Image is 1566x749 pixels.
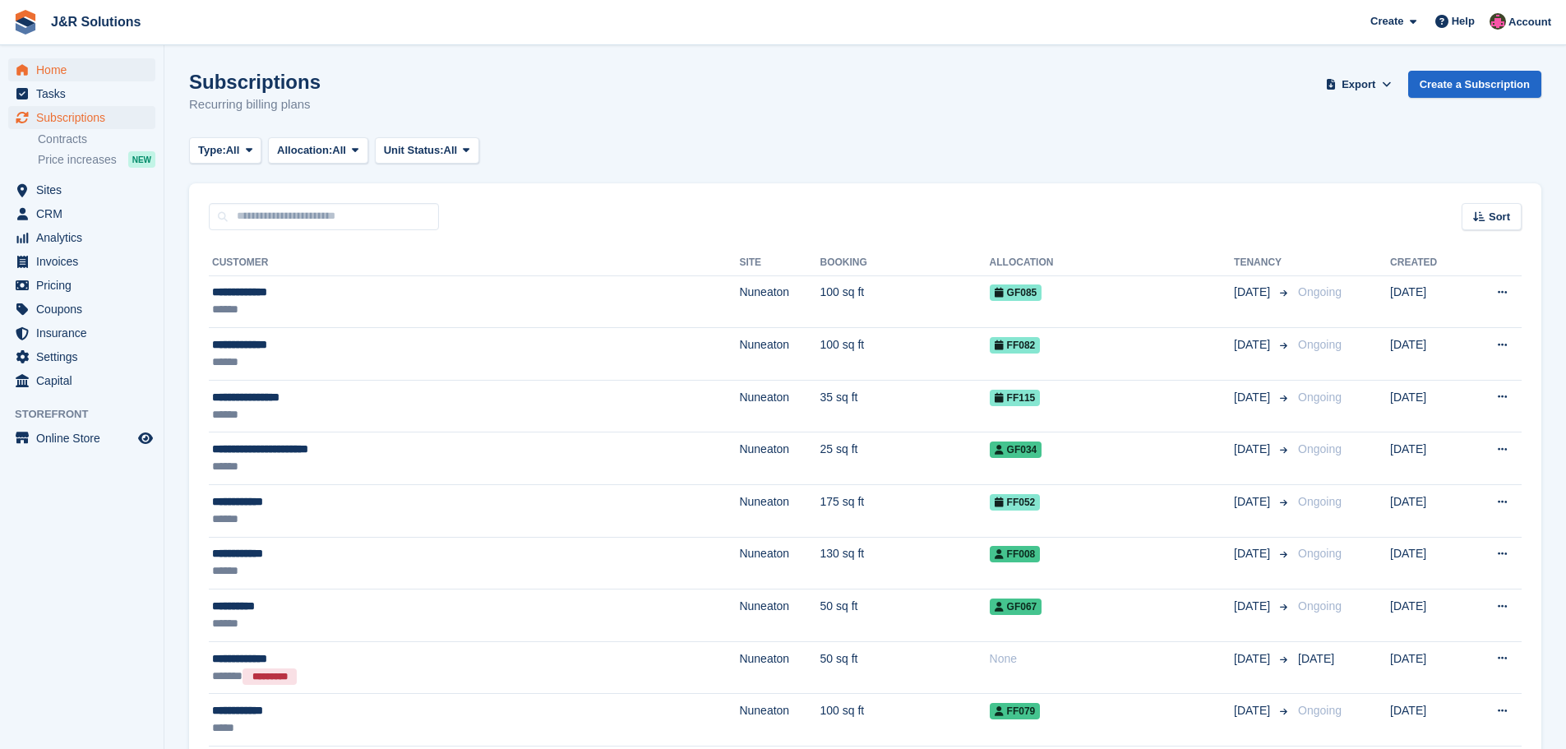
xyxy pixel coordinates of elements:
[1490,13,1506,30] img: Julie Morgan
[739,432,820,485] td: Nuneaton
[1234,284,1273,301] span: [DATE]
[226,142,240,159] span: All
[1298,338,1342,351] span: Ongoing
[1234,389,1273,406] span: [DATE]
[38,152,117,168] span: Price increases
[36,58,135,81] span: Home
[36,250,135,273] span: Invoices
[444,142,458,159] span: All
[820,328,990,381] td: 100 sq ft
[36,226,135,249] span: Analytics
[739,641,820,694] td: Nuneaton
[8,178,155,201] a: menu
[189,71,321,93] h1: Subscriptions
[990,650,1234,668] div: None
[36,298,135,321] span: Coupons
[1298,652,1334,665] span: [DATE]
[1234,702,1273,719] span: [DATE]
[277,142,332,159] span: Allocation:
[820,432,990,485] td: 25 sq ft
[739,328,820,381] td: Nuneaton
[1298,495,1342,508] span: Ongoing
[739,485,820,538] td: Nuneaton
[8,345,155,368] a: menu
[820,380,990,432] td: 35 sq ft
[1452,13,1475,30] span: Help
[739,275,820,328] td: Nuneaton
[1234,250,1291,276] th: Tenancy
[820,250,990,276] th: Booking
[990,284,1042,301] span: GF085
[1508,14,1551,30] span: Account
[1234,598,1273,615] span: [DATE]
[1390,485,1466,538] td: [DATE]
[136,428,155,448] a: Preview store
[1234,650,1273,668] span: [DATE]
[1298,285,1342,298] span: Ongoing
[739,380,820,432] td: Nuneaton
[1234,545,1273,562] span: [DATE]
[8,226,155,249] a: menu
[990,494,1041,511] span: FF052
[739,589,820,642] td: Nuneaton
[739,537,820,589] td: Nuneaton
[268,137,368,164] button: Allocation: All
[36,178,135,201] span: Sites
[1489,209,1510,225] span: Sort
[8,82,155,105] a: menu
[38,150,155,169] a: Price increases NEW
[36,106,135,129] span: Subscriptions
[8,202,155,225] a: menu
[332,142,346,159] span: All
[820,589,990,642] td: 50 sq ft
[8,369,155,392] a: menu
[1298,391,1342,404] span: Ongoing
[1234,493,1273,511] span: [DATE]
[44,8,147,35] a: J&R Solutions
[1390,328,1466,381] td: [DATE]
[189,137,261,164] button: Type: All
[36,369,135,392] span: Capital
[36,202,135,225] span: CRM
[8,274,155,297] a: menu
[8,427,155,450] a: menu
[990,703,1041,719] span: FF079
[990,390,1041,406] span: FF115
[1298,704,1342,717] span: Ongoing
[990,599,1042,615] span: GF067
[1234,441,1273,458] span: [DATE]
[36,321,135,344] span: Insurance
[1234,336,1273,354] span: [DATE]
[1370,13,1403,30] span: Create
[1298,547,1342,560] span: Ongoing
[36,274,135,297] span: Pricing
[739,250,820,276] th: Site
[1390,694,1466,747] td: [DATE]
[1390,641,1466,694] td: [DATE]
[820,641,990,694] td: 50 sq ft
[1298,442,1342,455] span: Ongoing
[1323,71,1395,98] button: Export
[8,58,155,81] a: menu
[990,250,1234,276] th: Allocation
[189,95,321,114] p: Recurring billing plans
[1390,432,1466,485] td: [DATE]
[820,275,990,328] td: 100 sq ft
[1390,380,1466,432] td: [DATE]
[15,406,164,423] span: Storefront
[8,250,155,273] a: menu
[1390,589,1466,642] td: [DATE]
[739,694,820,747] td: Nuneaton
[36,427,135,450] span: Online Store
[820,694,990,747] td: 100 sq ft
[820,537,990,589] td: 130 sq ft
[375,137,479,164] button: Unit Status: All
[1298,599,1342,613] span: Ongoing
[128,151,155,168] div: NEW
[8,106,155,129] a: menu
[36,345,135,368] span: Settings
[38,132,155,147] a: Contracts
[990,442,1042,458] span: GF034
[820,485,990,538] td: 175 sq ft
[1408,71,1541,98] a: Create a Subscription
